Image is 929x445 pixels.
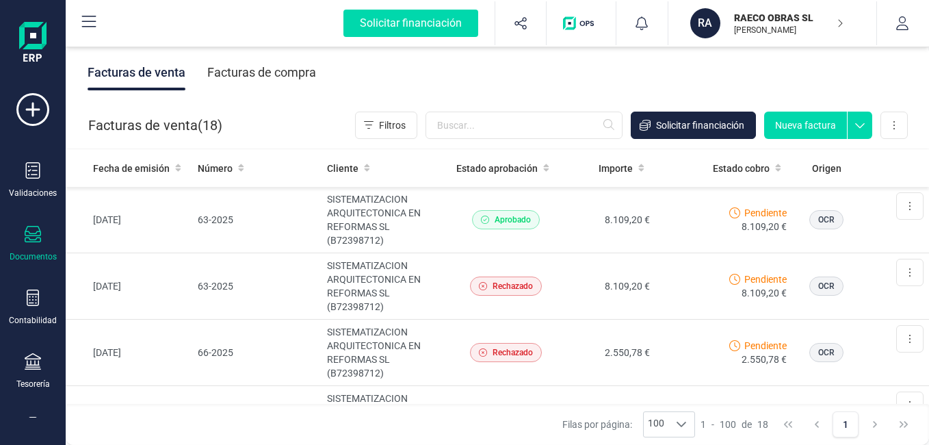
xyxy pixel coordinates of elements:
p: RAECO OBRAS SL [734,11,843,25]
span: Pendiente [744,206,787,220]
td: SISTEMATIZACION ARQUITECTONICA EN REFORMAS SL (B72398712) [322,320,451,386]
div: Documentos [10,251,57,262]
span: Fecha de emisión [93,162,170,175]
td: 8.109,20 € [560,187,655,253]
td: 2.550,78 € [560,320,655,386]
td: SISTEMATIZACION ARQUITECTONICA EN REFORMAS SL (B72398712) [322,187,451,253]
button: Solicitar financiación [327,1,495,45]
button: Solicitar financiación [631,112,756,139]
td: [DATE] [66,253,192,320]
div: Filas por página: [562,411,695,437]
span: Origen [812,162,841,175]
button: Filtros [355,112,417,139]
span: OCR [818,346,835,359]
span: Estado aprobación [456,162,538,175]
div: - [701,418,768,431]
span: OCR [818,214,835,226]
div: Facturas de venta [88,55,185,90]
td: 63-2025 [192,187,322,253]
button: First Page [775,411,801,437]
button: Previous Page [804,411,830,437]
span: Pendiente [744,272,787,286]
span: 100 [644,412,668,437]
span: Aprobado [495,214,531,226]
span: 2.550,78 € [742,353,787,366]
img: Logo Finanedi [19,22,47,66]
div: Tesorería [16,379,50,390]
div: Contabilidad [9,315,57,326]
button: Nueva factura [764,112,847,139]
button: Last Page [891,411,917,437]
span: OCR [818,280,835,292]
span: Rechazado [493,280,533,292]
div: Validaciones [9,188,57,199]
span: 8.109,20 € [742,286,787,300]
td: 8.109,20 € [560,253,655,320]
img: Logo de OPS [563,16,599,30]
div: Facturas de venta ( ) [88,112,222,139]
td: 66-2025 [192,320,322,386]
span: 8.109,20 € [742,220,787,233]
td: 63-2025 [192,253,322,320]
button: Page 1 [833,411,859,437]
button: RARAECO OBRAS SL[PERSON_NAME] [685,1,860,45]
span: Cliente [327,162,358,175]
div: Facturas de compra [207,55,316,90]
span: Número [198,162,233,175]
td: SISTEMATIZACION ARQUITECTONICA EN REFORMAS SL (B72398712) [322,253,451,320]
span: 1 [701,418,706,431]
span: 18 [757,418,768,431]
td: [DATE] [66,320,192,386]
span: Filtros [379,118,406,132]
td: [DATE] [66,187,192,253]
span: Pendiente [744,339,787,353]
span: Solicitar financiación [656,118,744,132]
p: [PERSON_NAME] [734,25,843,36]
button: Next Page [862,411,888,437]
div: Solicitar financiación [343,10,478,37]
span: 18 [202,116,218,135]
div: RA [690,8,720,38]
span: Rechazado [493,346,533,359]
button: Logo de OPS [555,1,607,45]
input: Buscar... [426,112,623,139]
span: Importe [599,162,633,175]
span: de [742,418,752,431]
span: 100 [720,418,736,431]
span: Estado cobro [713,162,770,175]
